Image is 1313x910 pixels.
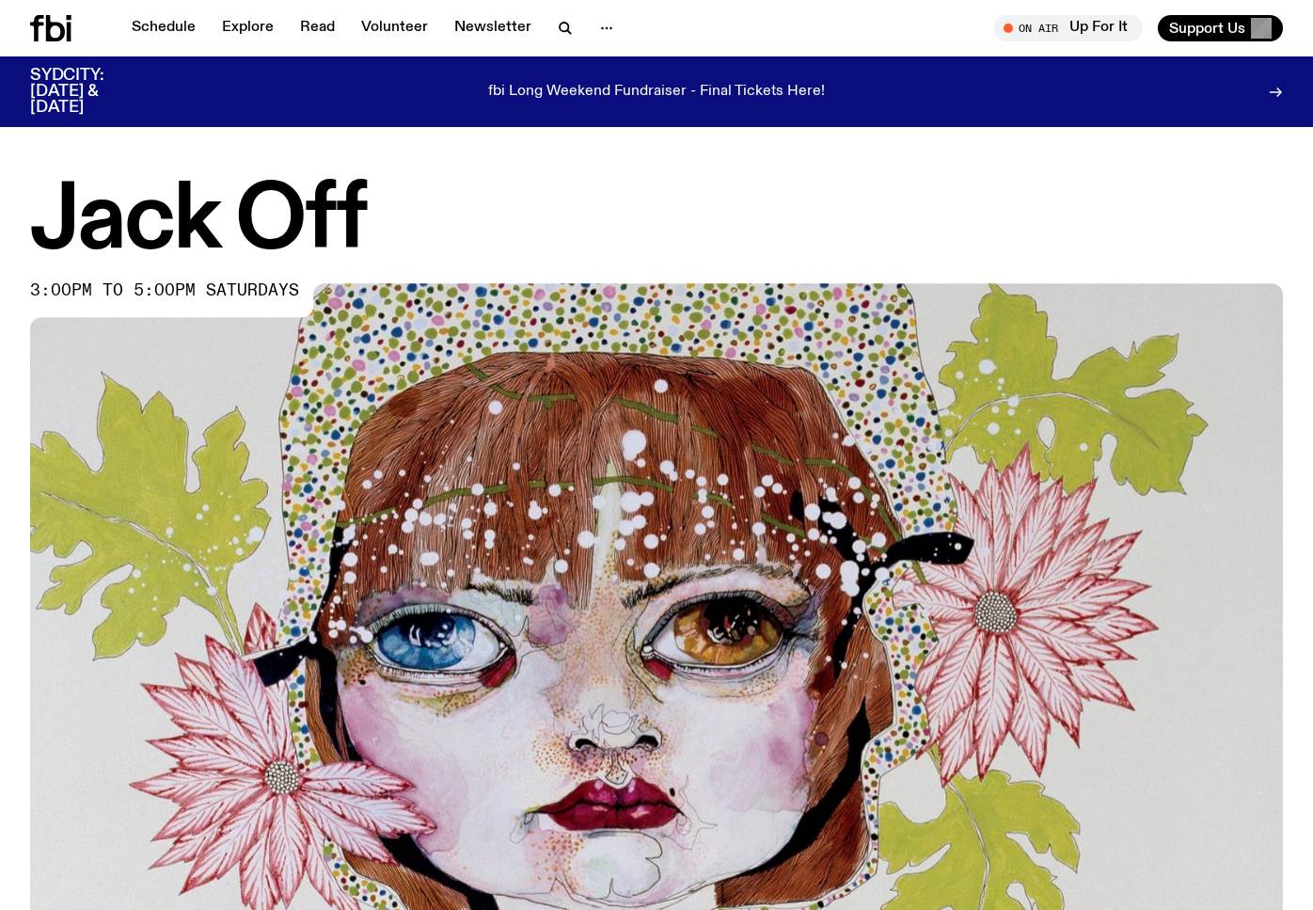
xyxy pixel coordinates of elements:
[120,15,207,41] a: Schedule
[488,84,825,101] p: fbi Long Weekend Fundraiser - Final Tickets Here!
[289,15,346,41] a: Read
[30,180,1283,264] h1: Jack Off
[994,15,1143,41] button: On AirUp For It
[350,15,439,41] a: Volunteer
[1169,20,1245,37] span: Support Us
[30,283,299,298] span: 3:00pm to 5:00pm saturdays
[1158,15,1283,41] button: Support Us
[211,15,285,41] a: Explore
[30,68,150,116] h3: SYDCITY: [DATE] & [DATE]
[443,15,543,41] a: Newsletter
